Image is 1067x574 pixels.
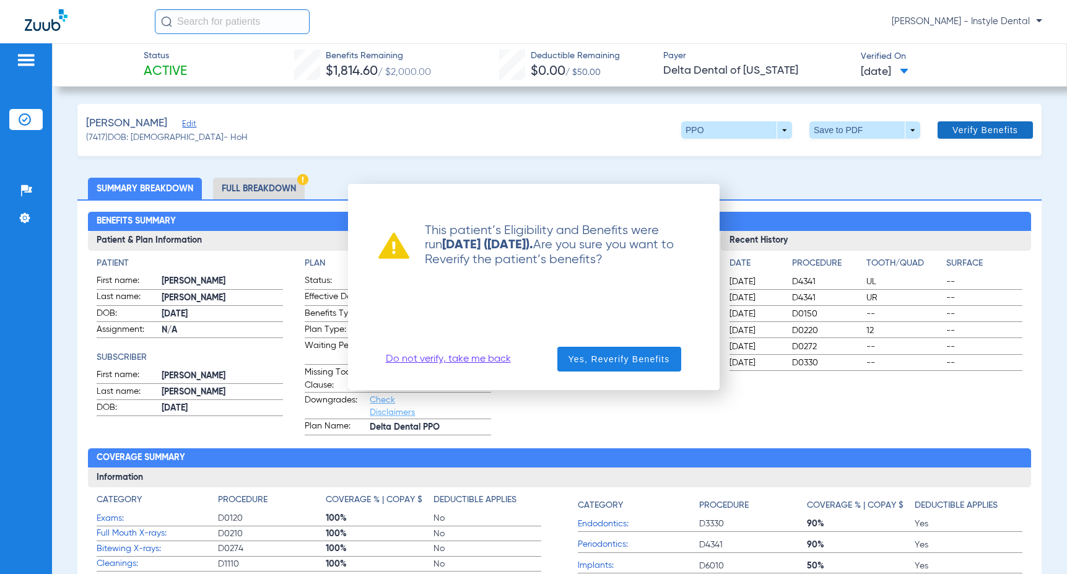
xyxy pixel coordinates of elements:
[386,353,511,365] a: Do not verify, take me back
[442,239,533,251] strong: [DATE] ([DATE]).
[378,232,409,259] img: warning already ran verification recently
[557,347,681,372] button: Yes, Reverify Benefits
[568,353,670,365] span: Yes, Reverify Benefits
[409,224,689,267] p: This patient’s Eligibility and Benefits were run Are you sure you want to Reverify the patient’s ...
[1005,515,1067,574] iframe: Chat Widget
